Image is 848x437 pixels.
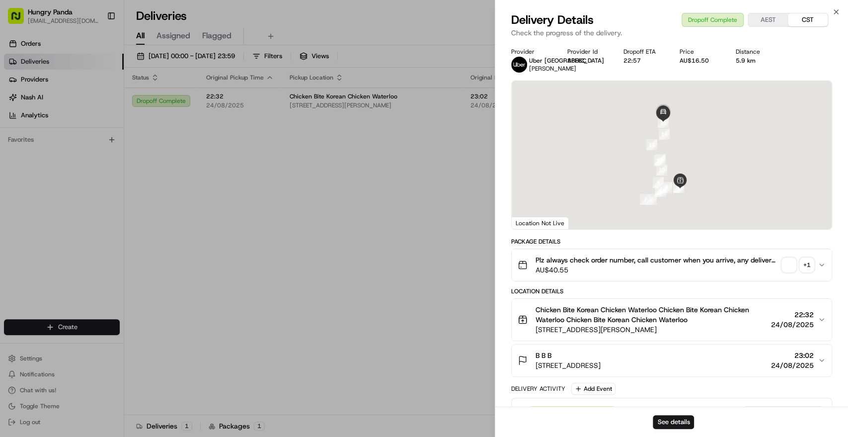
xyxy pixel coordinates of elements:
span: • [82,154,86,162]
div: 14 [659,129,670,140]
button: Start new chat [169,98,181,110]
span: Delivery Details [511,12,594,28]
div: 15 [658,117,669,128]
span: Knowledge Base [20,222,76,232]
span: 8月15日 [38,181,62,189]
div: We're available if you need us! [45,105,137,113]
span: 24/08/2025 [771,320,814,330]
span: [PERSON_NAME] [31,154,80,162]
img: 1753817452368-0c19585d-7be3-40d9-9a41-2dc781b3d1eb [21,95,39,113]
img: Bea Lacdao [10,145,26,161]
div: 2 [646,194,657,205]
button: 86E6C [567,57,586,65]
div: 10 [656,165,667,175]
span: 8月19日 [88,154,111,162]
div: Distance [736,48,776,56]
span: [STREET_ADDRESS][PERSON_NAME] [536,325,767,335]
div: 9 [653,177,664,188]
span: [STREET_ADDRESS] [536,360,601,370]
div: AU$16.50 [680,57,720,65]
span: • [33,181,36,189]
span: Pylon [99,247,120,254]
div: Dropoff ETA [623,48,664,56]
div: + 1 [800,258,814,272]
div: 1 [640,194,651,205]
button: +1 [782,258,814,272]
span: AU$40.55 [536,265,778,275]
span: 24/08/2025 [771,360,814,370]
button: CST [788,13,828,26]
div: Provider [511,48,551,56]
img: 1736555255976-a54dd68f-1ca7-489b-9aae-adbdc363a1c4 [20,155,28,163]
div: 8 [661,182,672,193]
a: 💻API Documentation [80,218,163,236]
a: Powered byPylon [70,246,120,254]
span: 22:32 [771,310,814,320]
div: Package Details [511,238,832,246]
button: AEST [748,13,788,26]
img: Nash [10,10,30,30]
button: See all [154,127,181,139]
button: B B B[STREET_ADDRESS]23:0224/08/2025 [512,345,832,376]
span: [PERSON_NAME] [529,65,576,73]
div: 5.9 km [736,57,776,65]
div: Location Details [511,287,832,295]
span: API Documentation [94,222,159,232]
span: B B B [536,350,551,360]
span: Uber [GEOGRAPHIC_DATA] [529,57,604,65]
button: Plz always check order number, call customer when you arrive, any delivery issues, Contact WhatsA... [512,249,832,281]
div: Start new chat [45,95,163,105]
div: Delivery Activity [511,385,565,393]
div: Provider Id [567,48,608,56]
p: Check the progress of the delivery. [511,28,832,38]
span: Chicken Bite Korean Chicken Waterloo Chicken Bite Korean Chicken Waterloo Chicken Bite Korean Chi... [536,305,767,325]
div: 13 [646,139,657,150]
div: 5 [656,183,667,194]
div: Location Not Live [512,217,569,229]
span: 23:02 [771,350,814,360]
div: Price [680,48,720,56]
span: Plz always check order number, call customer when you arrive, any delivery issues, Contact WhatsA... [536,255,778,265]
img: uber-new-logo.jpeg [511,57,527,73]
div: 12 [654,155,665,166]
input: Clear [26,64,164,75]
div: 22:57 [623,57,664,65]
div: 📗 [10,223,18,231]
button: Chicken Bite Korean Chicken Waterloo Chicken Bite Korean Chicken Waterloo Chicken Bite Korean Chi... [512,299,832,341]
div: Past conversations [10,129,67,137]
img: 1736555255976-a54dd68f-1ca7-489b-9aae-adbdc363a1c4 [10,95,28,113]
button: Add Event [571,383,616,395]
div: 4 [655,184,666,195]
button: See details [653,415,694,429]
a: 📗Knowledge Base [6,218,80,236]
div: 11 [655,154,666,165]
p: Welcome 👋 [10,40,181,56]
div: 💻 [84,223,92,231]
